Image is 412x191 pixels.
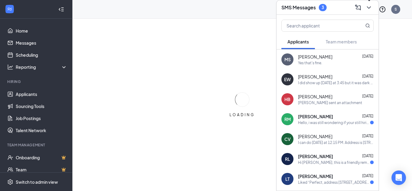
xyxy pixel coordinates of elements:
[354,4,362,11] svg: ComposeMessage
[284,136,291,142] div: CV
[298,94,332,100] span: [PERSON_NAME]
[391,170,406,185] div: Open Intercom Messenger
[326,39,357,44] span: Team members
[7,6,13,12] svg: WorkstreamLogo
[322,5,324,10] div: 3
[16,64,68,70] div: Reporting
[364,3,374,12] button: ChevronDown
[298,160,370,165] div: Hi [PERSON_NAME], this is a friendly reminder. To move forward with your application for Crew Mem...
[285,176,290,182] div: LT
[16,151,67,164] a: OnboardingCrown
[16,37,67,49] a: Messages
[16,112,67,124] a: Job Postings
[298,133,332,139] span: [PERSON_NAME]
[58,6,64,12] svg: Collapse
[16,25,67,37] a: Home
[298,120,370,125] div: Hello, i was still wondering if your still hiring?
[7,179,13,185] svg: Settings
[282,20,353,31] input: Search applicant
[395,7,397,12] div: S
[284,76,291,82] div: EW
[7,64,13,70] svg: Analysis
[362,114,373,118] span: [DATE]
[284,116,291,122] div: RM
[281,4,316,11] h3: SMS Messages
[362,74,373,78] span: [DATE]
[16,88,67,100] a: Applicants
[16,164,67,176] a: TeamCrown
[16,100,67,112] a: Sourcing Tools
[284,96,290,102] div: HB
[284,56,291,62] div: MS
[298,153,333,159] span: [PERSON_NAME]
[298,173,333,179] span: [PERSON_NAME]
[353,3,363,12] button: ComposeMessage
[298,140,374,145] div: I can do [DATE] at 12:15 PM. Address is [STREET_ADDRESS][PERSON_NAME]
[298,180,370,185] div: Liked “Perfect, address [STREET_ADDRESS][PERSON_NAME]”
[379,6,386,13] svg: QuestionInfo
[362,54,373,59] span: [DATE]
[362,173,373,178] span: [DATE]
[7,79,66,84] div: Hiring
[287,39,309,44] span: Applicants
[227,112,257,117] div: LOADING
[298,74,332,80] span: [PERSON_NAME]
[362,94,373,98] span: [DATE]
[298,60,322,65] div: Yes that's fine.
[298,54,332,60] span: [PERSON_NAME]
[365,4,372,11] svg: ChevronDown
[298,80,374,85] div: I did show up [DATE] at 3:45 but it was dark and the doors were locked. I waited for about 10 min...
[16,179,58,185] div: Switch to admin view
[362,134,373,138] span: [DATE]
[7,142,66,148] div: Team Management
[362,154,373,158] span: [DATE]
[298,113,333,119] span: [PERSON_NAME]
[365,23,370,28] svg: MagnifyingGlass
[16,124,67,136] a: Talent Network
[16,49,67,61] a: Scheduling
[285,156,290,162] div: RL
[298,100,362,105] div: [PERSON_NAME] sent an attachment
